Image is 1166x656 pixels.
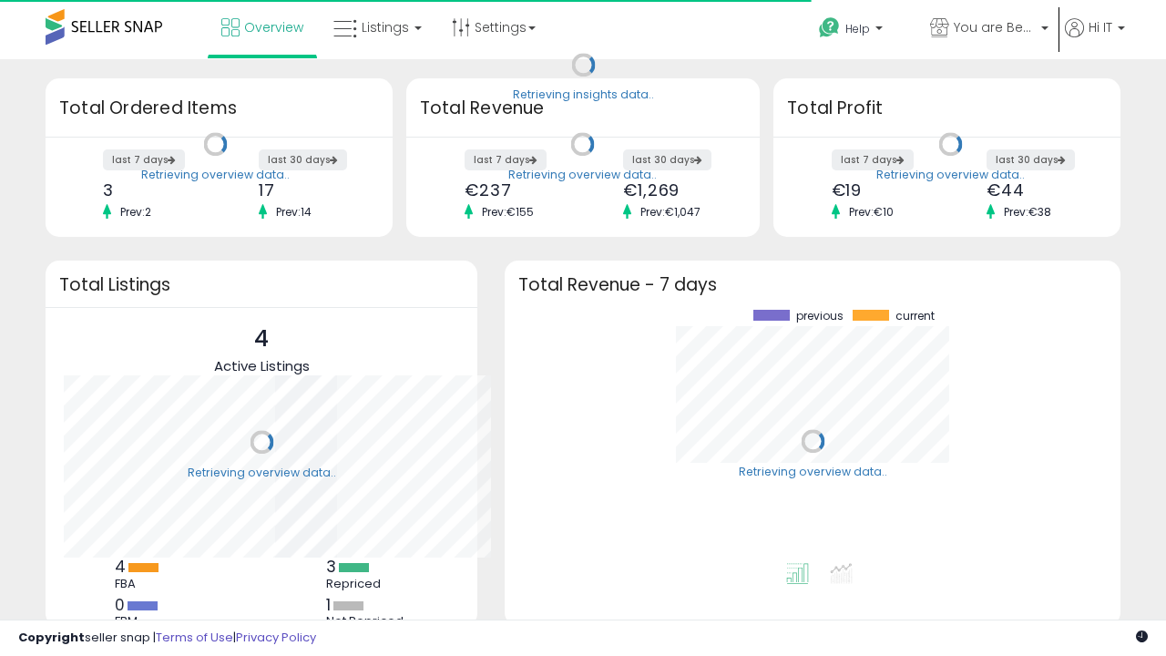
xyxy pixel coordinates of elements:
[804,3,914,59] a: Help
[244,18,303,36] span: Overview
[954,18,1036,36] span: You are Beautiful (IT)
[818,16,841,39] i: Get Help
[362,18,409,36] span: Listings
[141,167,290,183] div: Retrieving overview data..
[188,465,336,481] div: Retrieving overview data..
[18,630,316,647] div: seller snap | |
[845,21,870,36] span: Help
[18,629,85,646] strong: Copyright
[1089,18,1112,36] span: Hi IT
[876,167,1025,183] div: Retrieving overview data..
[508,167,657,183] div: Retrieving overview data..
[739,464,887,480] div: Retrieving overview data..
[1065,18,1125,59] a: Hi IT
